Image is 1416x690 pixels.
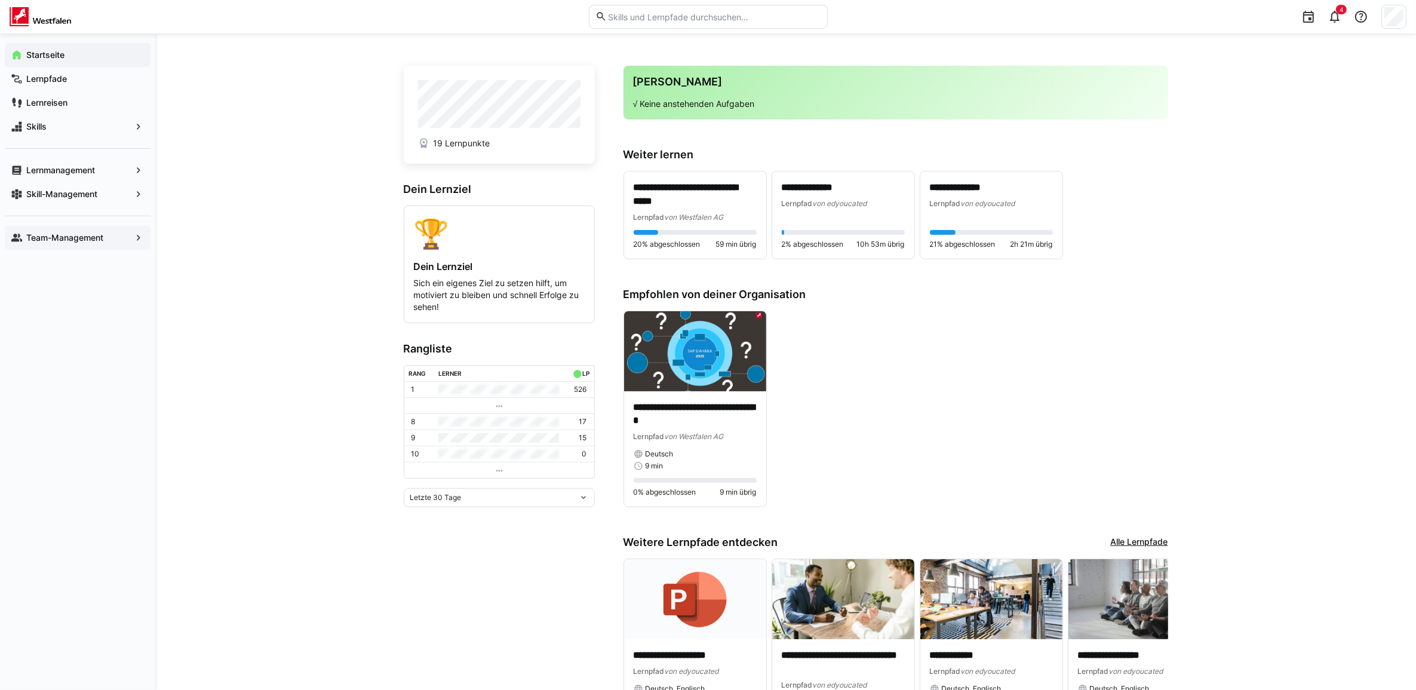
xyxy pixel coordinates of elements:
[665,213,724,222] span: von Westfalen AG
[414,277,585,313] p: Sich ein eigenes Ziel zu setzen hilft, um motiviert zu bleiben und schnell Erfolge zu sehen!
[646,449,674,459] span: Deutsch
[438,370,462,377] div: Lerner
[408,370,426,377] div: Rang
[634,240,701,249] span: 20% abgeschlossen
[410,493,462,502] span: Letzte 30 Tage
[634,213,665,222] span: Lernpfad
[411,433,416,443] p: 9
[411,417,416,427] p: 8
[782,680,813,689] span: Lernpfad
[782,199,813,208] span: Lernpfad
[961,667,1015,676] span: von edyoucated
[930,199,961,208] span: Lernpfad
[624,311,766,391] img: image
[575,385,587,394] p: 526
[579,417,587,427] p: 17
[920,559,1062,639] img: image
[414,260,585,272] h4: Dein Lernziel
[411,385,415,394] p: 1
[607,11,821,22] input: Skills und Lernpfade durchsuchen…
[961,199,1015,208] span: von edyoucated
[1078,667,1109,676] span: Lernpfad
[813,680,867,689] span: von edyoucated
[930,667,961,676] span: Lernpfad
[582,449,587,459] p: 0
[624,559,766,639] img: image
[433,137,490,149] span: 19 Lernpunkte
[582,370,589,377] div: LP
[623,288,1168,301] h3: Empfohlen von deiner Organisation
[857,240,905,249] span: 10h 53m übrig
[716,240,757,249] span: 59 min übrig
[782,240,844,249] span: 2% abgeschlossen
[813,199,867,208] span: von edyoucated
[404,342,595,355] h3: Rangliste
[1068,559,1211,639] img: image
[1109,667,1163,676] span: von edyoucated
[1010,240,1053,249] span: 2h 21m übrig
[634,487,696,497] span: 0% abgeschlossen
[579,433,587,443] p: 15
[665,667,719,676] span: von edyoucated
[665,432,724,441] span: von Westfalen AG
[646,461,664,471] span: 9 min
[1111,536,1168,549] a: Alle Lernpfade
[633,98,1159,110] p: √ Keine anstehenden Aufgaben
[633,75,1159,88] h3: [PERSON_NAME]
[720,487,757,497] span: 9 min übrig
[411,449,420,459] p: 10
[930,240,996,249] span: 21% abgeschlossen
[623,536,778,549] h3: Weitere Lernpfade entdecken
[772,559,914,639] img: image
[634,667,665,676] span: Lernpfad
[1340,6,1343,13] span: 4
[623,148,1168,161] h3: Weiter lernen
[404,183,595,196] h3: Dein Lernziel
[414,216,585,251] div: 🏆
[634,432,665,441] span: Lernpfad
